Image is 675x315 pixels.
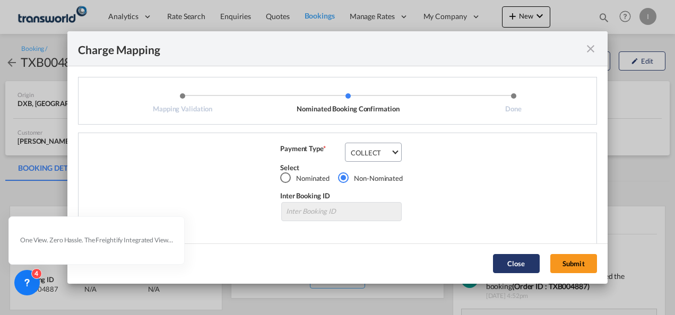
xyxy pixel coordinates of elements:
[338,173,403,183] md-radio-button: Non-Nominated
[351,148,381,157] div: COLLECT
[550,254,597,273] button: Submit
[280,191,403,200] div: Inter Booking ID
[11,11,184,22] body: Editor, editor2
[280,173,330,183] md-radio-button: Nominated
[265,92,431,113] li: Nominated Booking Confirmation
[280,144,344,163] div: Payment Type
[100,92,265,113] li: Mapping Validation
[345,143,402,162] md-select: Select Payment Type: COLLECT
[67,31,608,283] md-dialog: Mapping ValidationNominated Booking ...
[280,163,403,172] div: Select
[493,254,540,273] button: Close
[281,202,402,221] input: Inter Booking ID
[78,42,160,55] div: Charge Mapping
[431,92,596,113] li: Done
[584,42,597,55] md-icon: icon-close fg-AAA8AD cursor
